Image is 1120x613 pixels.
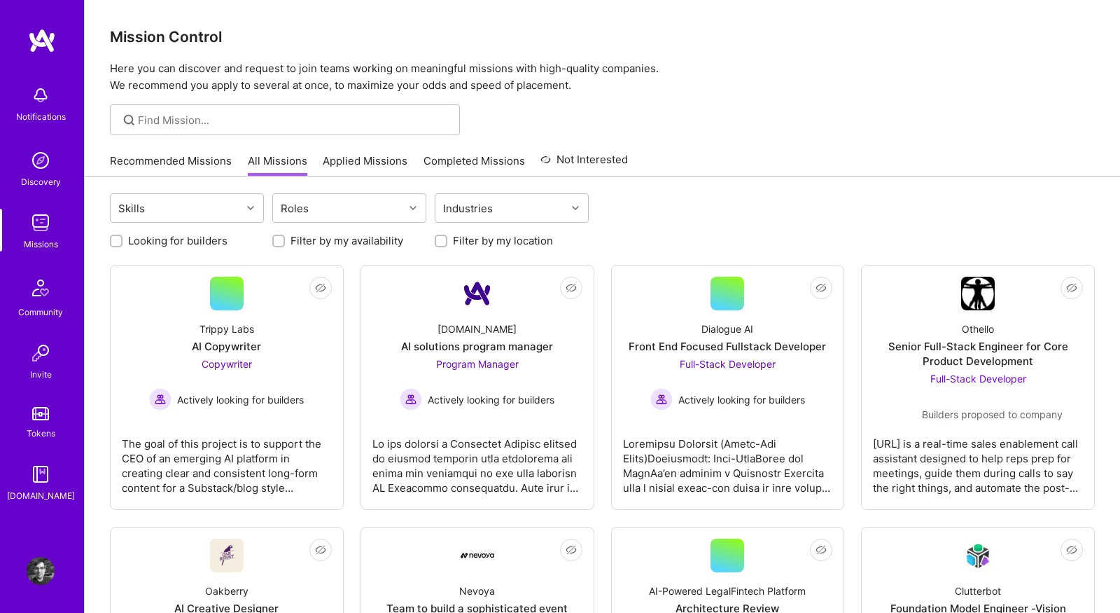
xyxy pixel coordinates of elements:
div: AI Copywriter [192,339,261,354]
i: icon EyeClosed [1066,282,1077,294]
a: Company LogoOthelloSenior Full-Stack Engineer for Core Product DevelopmentFull-Stack Developer Bu... [873,277,1083,498]
i: icon EyeClosed [315,282,326,294]
i: icon EyeClosed [566,282,577,294]
span: Full-Stack Developer [930,373,1026,385]
div: Roles [277,198,312,219]
img: Company Logo [961,539,995,572]
div: Senior Full-Stack Engineer for Core Product Development [873,339,1083,369]
img: bell [27,81,55,109]
div: AI solutions program manager [401,339,553,354]
img: Company Logo [461,277,494,310]
img: Builders proposed to company [894,403,916,425]
div: Tokens [27,426,55,441]
div: Skills [115,198,148,219]
div: Othello [962,322,994,336]
div: Front End Focused Fullstack Developer [629,339,826,354]
div: Dialogue AI [701,322,753,336]
i: icon SearchGrey [121,112,137,128]
i: icon EyeClosed [815,544,827,556]
span: Program Manager [436,358,519,370]
img: Actively looking for builders [149,388,171,411]
label: Filter by my location [453,233,553,248]
i: icon Chevron [247,205,254,212]
div: Loremipsu Dolorsit (Ametc-Adi Elits)Doeiusmodt: Inci-UtlaBoree dol MagnAa’en adminim v Quisnostr ... [623,425,833,495]
div: Invite [30,367,52,382]
span: Full-Stack Developer [680,358,776,370]
img: tokens [32,407,49,420]
img: logo [28,28,56,53]
div: Nevoya [459,584,495,598]
span: Copywriter [202,358,252,370]
i: icon Chevron [409,205,416,212]
div: AI-Powered LegalFintech Platform [649,584,806,598]
div: Notifications [16,109,66,124]
a: Completed Missions [423,153,525,177]
img: teamwork [27,209,55,237]
span: Actively looking for builders [678,392,805,407]
a: Applied Missions [323,153,407,177]
img: Invite [27,339,55,367]
a: All Missions [248,153,307,177]
i: icon EyeClosed [1066,544,1077,556]
div: Industries [440,198,496,219]
div: Discovery [21,174,61,189]
img: guide book [27,460,55,488]
img: Company Logo [461,553,494,558]
img: Community [24,271,57,305]
div: Lo ips dolorsi a Consectet Adipisc elitsed do eiusmod temporin utla etdolorema ali enima min veni... [372,425,582,495]
label: Filter by my availability [290,233,403,248]
span: Actively looking for builders [428,392,554,407]
i: icon EyeClosed [815,282,827,294]
input: Find Mission... [138,113,449,128]
a: Trippy LabsAI CopywriterCopywriter Actively looking for buildersActively looking for buildersThe ... [122,277,332,498]
img: Company Logo [210,539,244,572]
a: Recommended Missions [110,153,232,177]
img: Company Logo [961,277,995,310]
h3: Mission Control [110,28,1095,46]
img: Actively looking for builders [650,388,673,411]
div: [DOMAIN_NAME] [7,488,75,503]
div: [DOMAIN_NAME] [437,322,517,336]
div: Missions [24,237,58,252]
i: icon Chevron [572,205,579,212]
label: Looking for builders [128,233,227,248]
i: icon EyeClosed [315,544,326,556]
div: Oakberry [205,584,248,598]
img: discovery [27,146,55,174]
div: The goal of this project is to support the CEO of an emerging AI platform in creating clear and c... [122,425,332,495]
a: Dialogue AIFront End Focused Fullstack DeveloperFull-Stack Developer Actively looking for builder... [623,277,833,498]
span: Actively looking for builders [177,392,304,407]
div: Trippy Labs [199,322,254,336]
img: User Avatar [27,557,55,585]
i: icon EyeClosed [566,544,577,556]
a: Company Logo[DOMAIN_NAME]AI solutions program managerProgram Manager Actively looking for builder... [372,277,582,498]
a: User Avatar [23,557,58,585]
img: Actively looking for builders [400,388,422,411]
div: Community [18,305,63,319]
div: [URL] is a real-time sales enablement call assistant designed to help reps prep for meetings, gui... [873,425,1083,495]
p: Here you can discover and request to join teams working on meaningful missions with high-quality ... [110,60,1095,94]
span: Builders proposed to company [922,407,1063,422]
a: Not Interested [540,151,628,177]
div: Clutterbot [955,584,1001,598]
